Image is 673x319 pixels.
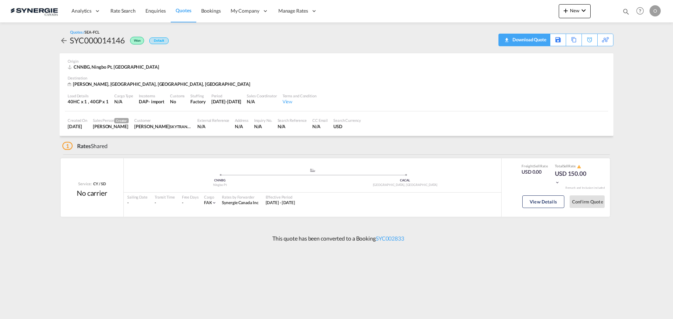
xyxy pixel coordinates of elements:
[68,81,252,88] div: CACAL, Calgary, AB, Americas
[502,34,546,45] div: Download Quote
[560,186,610,190] div: Remark and Inclusion included
[114,118,129,123] span: Creator
[550,34,566,46] div: Save As Template
[68,93,109,98] div: Load Details
[170,124,213,129] span: SKYTRANS EXPRESS, INC
[650,5,661,16] div: O
[333,123,361,130] div: USD
[127,183,313,187] div: Ningbo Pt
[170,93,185,98] div: Customs
[576,164,581,169] button: icon-alert
[278,118,307,123] div: Search Reference
[278,7,308,14] span: Manage Rates
[134,123,192,130] div: Rocky Cheng
[114,98,133,105] div: N/A
[155,194,175,200] div: Transit Time
[555,180,560,185] md-icon: icon-chevron-down
[266,194,295,200] div: Effective Period
[235,123,248,130] div: N/A
[201,8,221,14] span: Bookings
[308,168,317,172] md-icon: assets/icons/custom/ship-fill.svg
[134,39,142,45] span: Won
[254,123,272,130] div: N/A
[11,3,58,19] img: 1f56c880d42311ef80fc7dca854c8e59.png
[77,188,107,198] div: No carrier
[68,118,87,123] div: Created On
[182,200,183,206] div: -
[522,195,564,208] button: View Details
[522,164,548,168] div: Freight Rate
[78,181,91,186] span: Service:
[60,36,68,45] md-icon: icon-arrow-left
[190,93,205,98] div: Stuffing
[278,123,307,130] div: N/A
[266,200,295,205] span: [DATE] - [DATE]
[91,181,106,186] div: CY / SD
[77,143,91,149] span: Rates
[68,64,161,70] div: CNNBG, Ningbo Pt, Asia Pacific
[211,98,242,105] div: 17 Sep 2025
[93,123,129,130] div: Adriana Groposila
[559,4,591,18] button: icon-plus 400-fgNewicon-chevron-down
[502,34,546,45] div: Quote PDF is not available at this time
[145,8,166,14] span: Enquiries
[634,5,650,18] div: Help
[148,98,164,105] div: - import
[211,93,242,98] div: Period
[60,35,70,46] div: icon-arrow-left
[68,123,87,130] div: 18 Aug 2025
[312,118,328,123] div: CC Email
[204,200,212,205] span: FAK
[283,98,317,105] div: View
[110,8,136,14] span: Rate Search
[72,7,91,14] span: Analytics
[376,235,404,242] a: SYC002833
[235,118,248,123] div: Address
[155,200,175,206] div: -
[511,34,546,45] div: Download Quote
[312,123,328,130] div: N/A
[247,93,277,98] div: Sales Coordinator
[93,118,129,123] div: Sales Person
[634,5,646,17] span: Help
[622,8,630,18] div: icon-magnify
[313,183,498,187] div: [GEOGRAPHIC_DATA], [GEOGRAPHIC_DATA]
[70,35,125,46] div: SYC000014146
[182,194,199,200] div: Free Days
[70,29,100,35] div: Quotes /SEA-FCL
[313,178,498,183] div: CACAL
[114,93,133,98] div: Cargo Type
[622,8,630,15] md-icon: icon-magnify
[502,35,511,40] md-icon: icon-download
[139,98,148,105] div: DAP
[125,35,146,46] div: Won
[266,200,295,206] div: 18 Aug 2025 - 17 Sep 2025
[84,30,99,34] span: SEA-FCL
[562,6,570,15] md-icon: icon-plus 400-fg
[62,142,73,150] span: 1
[212,200,217,205] md-icon: icon-chevron-down
[579,6,588,15] md-icon: icon-chevron-down
[269,235,404,242] p: This quote has been converted to a Booking
[555,169,590,186] div: USD 150.00
[190,98,205,105] div: Factory Stuffing
[197,123,229,130] div: N/A
[247,98,277,105] div: N/A
[68,98,109,105] div: 40HC x 1 , 40GP x 1
[522,168,548,175] div: USD 0.00
[534,164,540,168] span: Sell
[149,37,169,44] div: Default
[62,142,108,150] div: Shared
[127,194,148,200] div: Sailing Date
[333,118,361,123] div: Search Currency
[74,64,159,70] span: CNNBG, Ningbo Pt, [GEOGRAPHIC_DATA]
[562,8,588,13] span: New
[170,98,185,105] div: No
[139,93,164,98] div: Incoterms
[231,7,259,14] span: My Company
[254,118,272,123] div: Inquiry No.
[127,200,148,206] div: -
[204,194,217,200] div: Cargo
[197,118,229,123] div: External Reference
